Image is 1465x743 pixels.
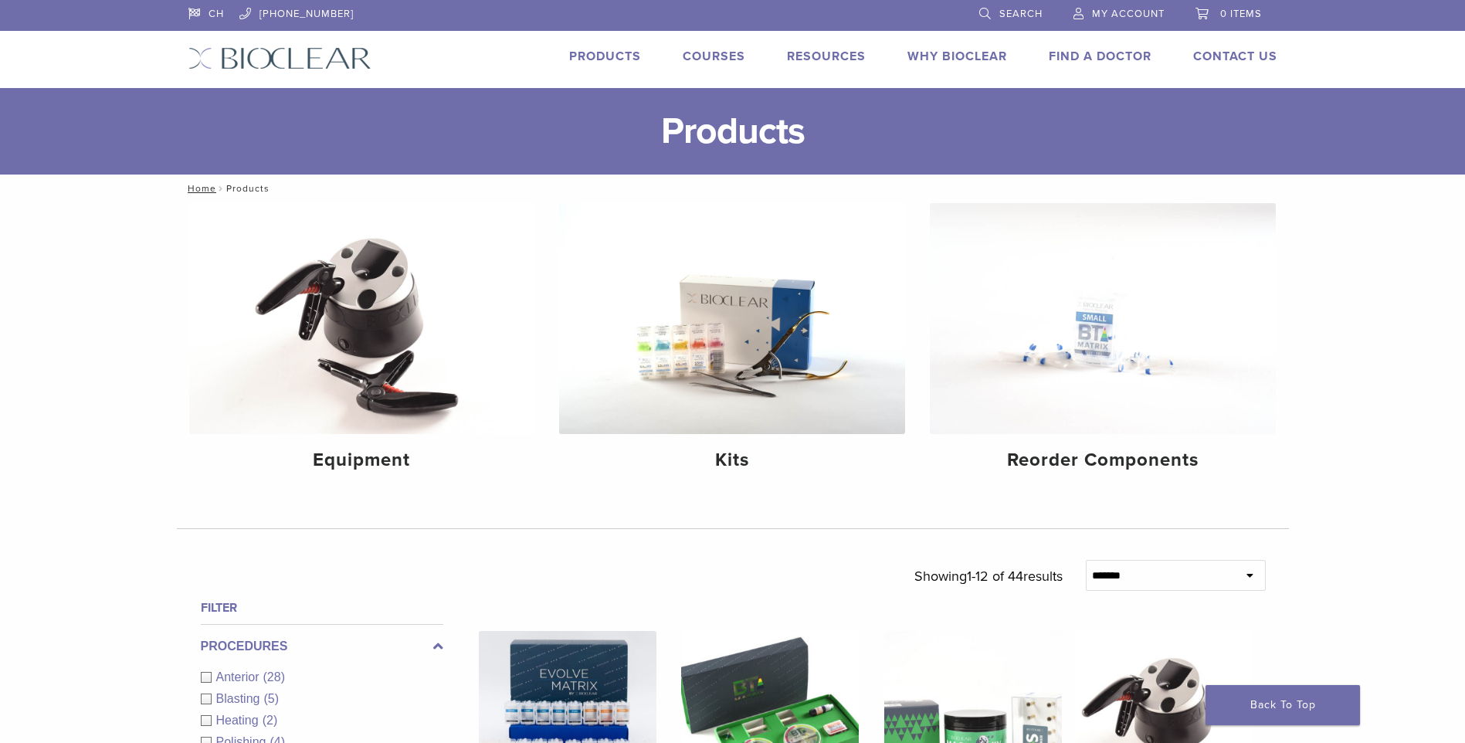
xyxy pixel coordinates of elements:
a: Kits [559,203,905,484]
h4: Reorder Components [942,446,1263,474]
span: Heating [216,714,263,727]
span: Search [999,8,1043,20]
img: Kits [559,203,905,434]
a: Reorder Components [930,203,1276,484]
span: 0 items [1220,8,1262,20]
span: Blasting [216,692,264,705]
img: Bioclear [188,47,371,70]
nav: Products [177,175,1289,202]
a: Why Bioclear [907,49,1007,64]
a: Resources [787,49,866,64]
h4: Filter [201,599,443,617]
a: Back To Top [1206,685,1360,725]
a: Find A Doctor [1049,49,1151,64]
a: Products [569,49,641,64]
a: Home [183,183,216,194]
h4: Equipment [202,446,523,474]
img: Equipment [189,203,535,434]
span: (28) [263,670,285,684]
span: My Account [1092,8,1165,20]
a: Equipment [189,203,535,484]
span: (2) [263,714,278,727]
span: / [216,185,226,192]
p: Showing results [914,560,1063,592]
h4: Kits [571,446,893,474]
a: Contact Us [1193,49,1277,64]
label: Procedures [201,637,443,656]
span: 1-12 of 44 [967,568,1023,585]
span: Anterior [216,670,263,684]
span: (5) [263,692,279,705]
img: Reorder Components [930,203,1276,434]
a: Courses [683,49,745,64]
